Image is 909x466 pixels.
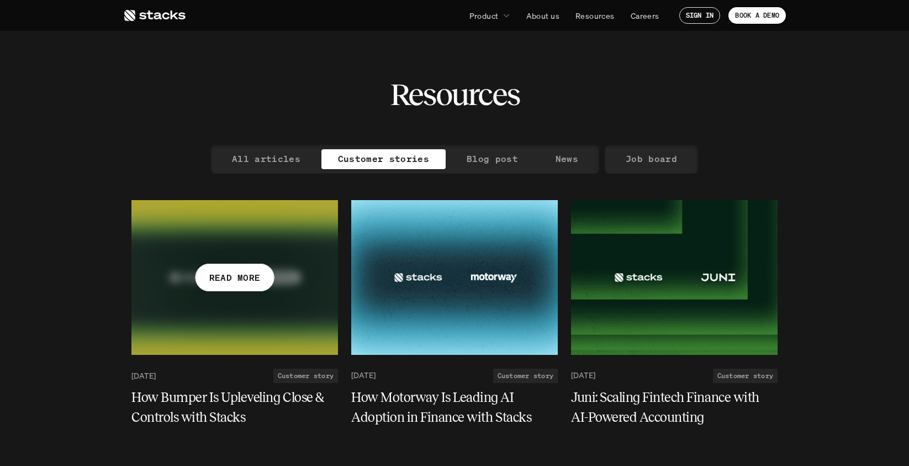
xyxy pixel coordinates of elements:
a: Juni: Scaling Fintech Finance with AI-Powered Accounting [571,388,778,427]
h2: Customer story [717,372,773,380]
p: [DATE] [571,371,595,380]
p: SIGN IN [686,12,714,19]
h2: Customer story [498,372,553,380]
p: BOOK A DEMO [735,12,779,19]
a: How Motorway Is Leading AI Adoption in Finance with Stacks [351,388,558,427]
h2: Customer story [278,372,334,380]
a: [DATE]Customer story [131,369,338,383]
a: All articles [215,149,317,169]
a: Careers [624,6,666,25]
a: About us [520,6,566,25]
p: [DATE] [351,371,376,380]
a: BOOK A DEMO [728,7,786,24]
p: [DATE] [131,371,156,380]
a: SIGN IN [679,7,721,24]
a: News [539,149,595,169]
h5: How Motorway Is Leading AI Adoption in Finance with Stacks [351,388,545,427]
p: Blog post [467,151,518,167]
p: Job board [626,151,677,167]
p: All articles [232,151,300,167]
p: Resources [575,10,615,22]
h5: Juni: Scaling Fintech Finance with AI-Powered Accounting [571,388,764,427]
img: Teal Flower [571,200,778,355]
p: Product [469,10,499,22]
a: Blog post [450,149,535,169]
a: READ MORE [131,200,338,355]
a: [DATE]Customer story [571,369,778,383]
p: Customer stories [338,151,429,167]
a: Customer stories [321,149,446,169]
p: News [556,151,578,167]
p: Careers [631,10,659,22]
p: READ MORE [209,269,261,285]
h2: Resources [390,77,520,112]
a: Job board [609,149,694,169]
h5: How Bumper Is Upleveling Close & Controls with Stacks [131,388,325,427]
a: [DATE]Customer story [351,369,558,383]
a: How Bumper Is Upleveling Close & Controls with Stacks [131,388,338,427]
a: Privacy Policy [166,50,213,59]
a: Resources [569,6,621,25]
p: About us [526,10,559,22]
